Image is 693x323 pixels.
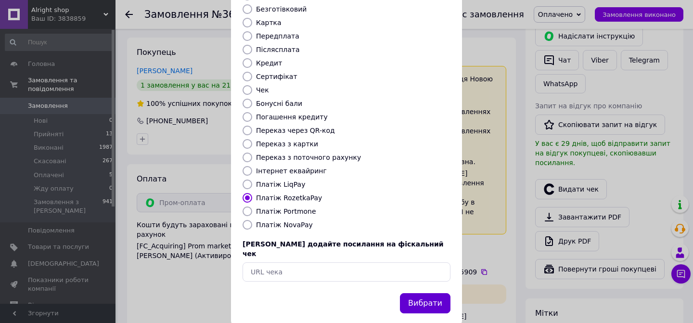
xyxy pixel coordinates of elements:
label: Переказ з картки [256,140,318,148]
label: Кредит [256,59,282,67]
label: Платіж RozetkaPay [256,194,322,202]
label: Чек [256,86,269,94]
label: Картка [256,19,282,26]
label: Переказ з поточного рахунку [256,154,361,161]
label: Переказ через QR-код [256,127,335,134]
label: Безготівковий [256,5,307,13]
label: Післясплата [256,46,300,53]
label: Сертифікат [256,73,297,80]
label: Бонусні бали [256,100,302,107]
input: URL чека [243,262,450,282]
label: Інтернет еквайринг [256,167,327,175]
label: Передплата [256,32,299,40]
label: Платіж Portmone [256,207,316,215]
span: [PERSON_NAME] додайте посилання на фіскальний чек [243,240,444,258]
label: Платіж NovaPay [256,221,313,229]
button: Вибрати [400,293,450,314]
label: Погашення кредиту [256,113,328,121]
label: Платіж LiqPay [256,181,305,188]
